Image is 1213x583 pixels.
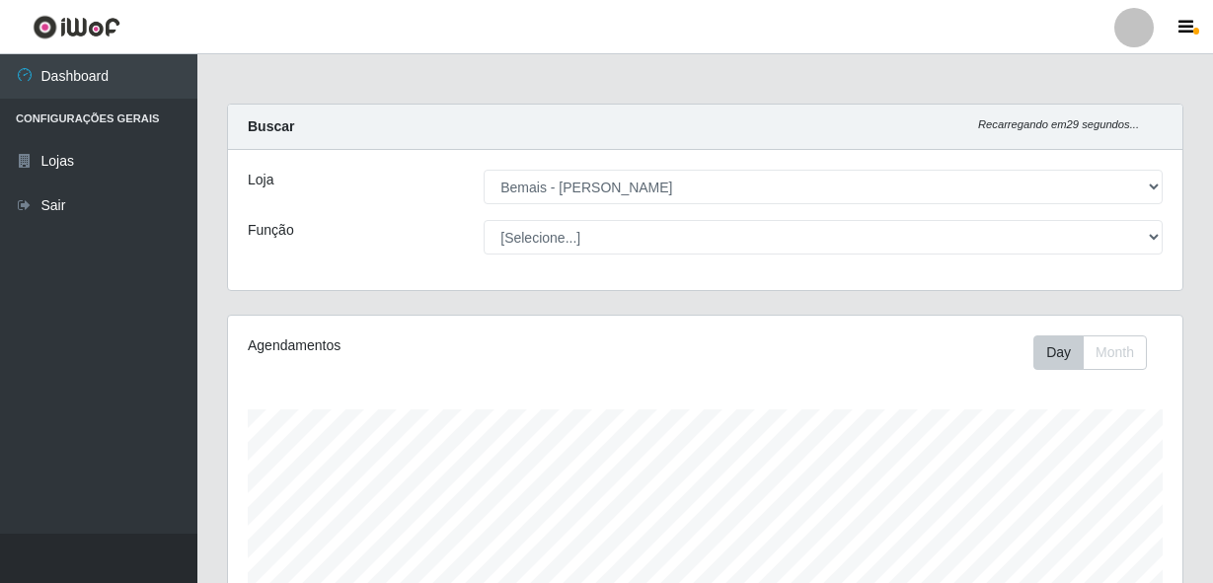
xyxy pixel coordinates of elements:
[33,15,120,39] img: CoreUI Logo
[248,170,273,190] label: Loja
[248,220,294,241] label: Função
[1033,335,1163,370] div: Toolbar with button groups
[248,118,294,134] strong: Buscar
[978,118,1139,130] i: Recarregando em 29 segundos...
[248,335,612,356] div: Agendamentos
[1033,335,1147,370] div: First group
[1083,335,1147,370] button: Month
[1033,335,1084,370] button: Day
